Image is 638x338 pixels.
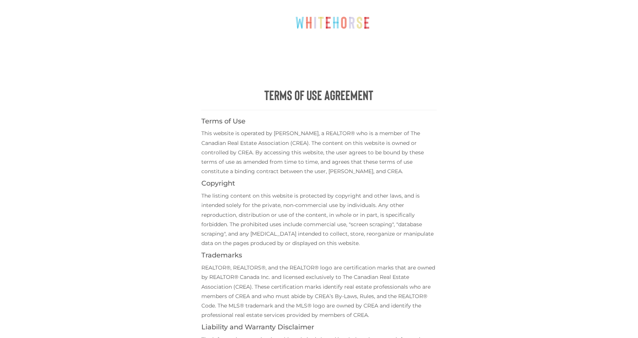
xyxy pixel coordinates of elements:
[201,324,436,331] h4: Liability and Warranty Disclaimer
[455,46,500,61] a: Listings
[401,11,518,21] span: Call or Text [PERSON_NAME]: [PHONE_NUMBER]
[271,46,302,61] a: Buy
[201,129,436,176] p: This website is operated by [PERSON_NAME], a REALTOR® who is a member of The Canadian Real Estate...
[112,46,526,61] nav: Menu
[201,87,436,102] h1: Terms of Use Agreement
[201,252,436,259] h4: Trademarks
[201,263,436,320] p: REALTOR®, REALTORS®, and the REALTOR® logo are certification marks that are owned by REALTOR® Can...
[138,46,169,61] a: Home
[392,6,527,26] a: Call or Text [PERSON_NAME]: [PHONE_NUMBER]
[201,118,436,125] h4: Terms of Use
[311,46,342,61] a: Sell
[178,46,261,61] a: Explore Whitehorse
[201,180,436,187] h4: Copyright
[201,191,436,248] p: The listing content on this website is protected by copyright and other laws, and is intended sol...
[351,46,446,61] a: About [PERSON_NAME]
